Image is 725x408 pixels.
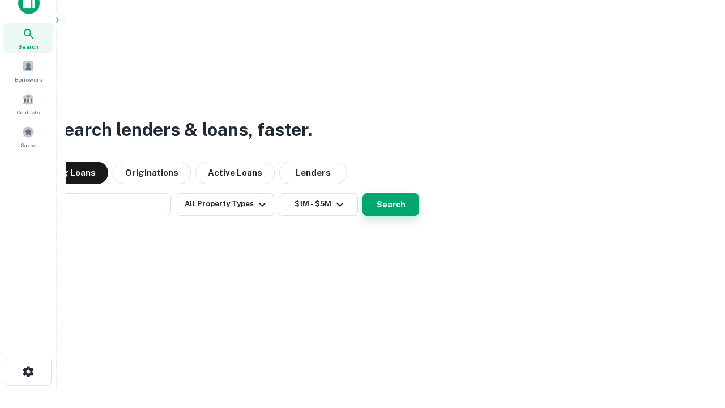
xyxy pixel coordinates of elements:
[195,161,275,184] button: Active Loans
[3,88,53,119] a: Contacts
[176,193,274,216] button: All Property Types
[20,141,37,150] span: Saved
[279,193,358,216] button: $1M - $5M
[15,75,42,84] span: Borrowers
[18,42,39,51] span: Search
[279,161,347,184] button: Lenders
[3,56,53,86] a: Borrowers
[668,317,725,372] iframe: Chat Widget
[17,108,40,117] span: Contacts
[52,116,312,143] h3: Search lenders & loans, faster.
[113,161,191,184] button: Originations
[362,193,419,216] button: Search
[3,23,53,53] a: Search
[3,121,53,152] a: Saved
